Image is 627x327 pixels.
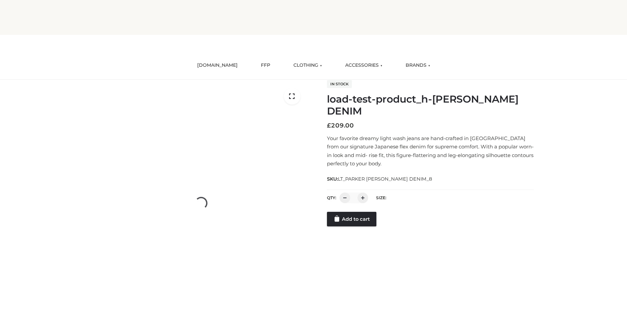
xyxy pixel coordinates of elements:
a: CLOTHING [288,58,327,73]
span: LT_PARKER [PERSON_NAME] DENIM_8 [338,176,432,182]
label: QTY: [327,195,336,200]
a: ACCESSORIES [340,58,387,73]
h1: load-test-product_h-[PERSON_NAME] DENIM [327,93,534,117]
a: [DOMAIN_NAME] [192,58,243,73]
span: SKU: [327,175,433,183]
bdi: 209.00 [327,122,354,129]
label: Size: [376,195,386,200]
span: £ [327,122,331,129]
a: Add to cart [327,212,376,226]
span: In stock [327,80,352,88]
p: Your favorite dreamy light wash jeans are hand-crafted in [GEOGRAPHIC_DATA] from our signature Ja... [327,134,534,168]
a: FFP [256,58,275,73]
a: BRANDS [401,58,435,73]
